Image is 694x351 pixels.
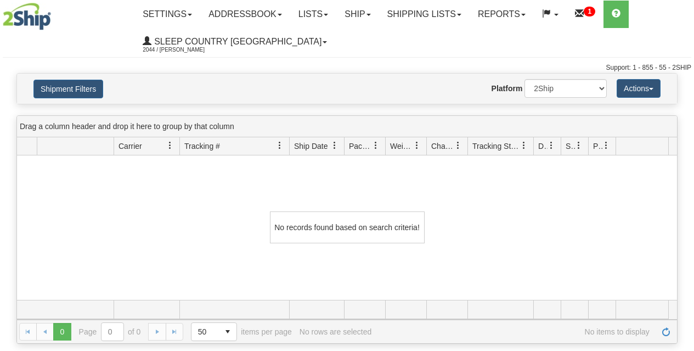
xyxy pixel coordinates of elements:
a: Shipment Issues filter column settings [569,136,588,155]
span: Delivery Status [538,141,548,152]
label: Platform [492,83,523,94]
a: Shipping lists [379,1,470,28]
span: Weight [390,141,413,152]
span: Pickup Status [593,141,602,152]
span: 2044 / [PERSON_NAME] [143,44,225,55]
a: Tracking Status filter column settings [515,136,533,155]
span: Sleep Country [GEOGRAPHIC_DATA] [151,37,321,46]
span: Page 0 [53,323,71,341]
span: Packages [349,141,372,152]
img: logo2044.jpg [3,3,51,30]
span: Page sizes drop down [191,322,237,341]
a: Addressbook [200,1,290,28]
span: Tracking Status [472,141,520,152]
a: Delivery Status filter column settings [542,136,561,155]
span: Charge [431,141,454,152]
a: Refresh [657,323,675,341]
span: 50 [198,326,212,337]
span: Tracking # [184,141,220,152]
a: Tracking # filter column settings [270,136,289,155]
a: Carrier filter column settings [161,136,179,155]
a: Settings [134,1,200,28]
span: No items to display [379,327,650,336]
a: Sleep Country [GEOGRAPHIC_DATA] 2044 / [PERSON_NAME] [134,28,335,55]
span: Ship Date [294,141,328,152]
span: items per page [191,322,292,341]
a: Lists [290,1,336,28]
div: Support: 1 - 855 - 55 - 2SHIP [3,63,691,73]
sup: 1 [584,7,595,16]
a: Charge filter column settings [449,136,467,155]
div: No records found based on search criteria! [270,211,425,243]
iframe: chat widget [669,119,693,231]
a: Ship Date filter column settings [325,136,344,155]
div: No rows are selected [300,327,372,336]
span: Page of 0 [79,322,141,341]
span: select [219,323,236,341]
a: Ship [336,1,379,28]
a: Packages filter column settings [366,136,385,155]
a: Weight filter column settings [408,136,426,155]
button: Shipment Filters [33,80,103,98]
a: Reports [470,1,534,28]
button: Actions [617,79,661,98]
span: Shipment Issues [566,141,575,152]
div: grid grouping header [17,116,677,137]
span: Carrier [119,141,142,152]
a: 1 [567,1,603,28]
a: Pickup Status filter column settings [597,136,616,155]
